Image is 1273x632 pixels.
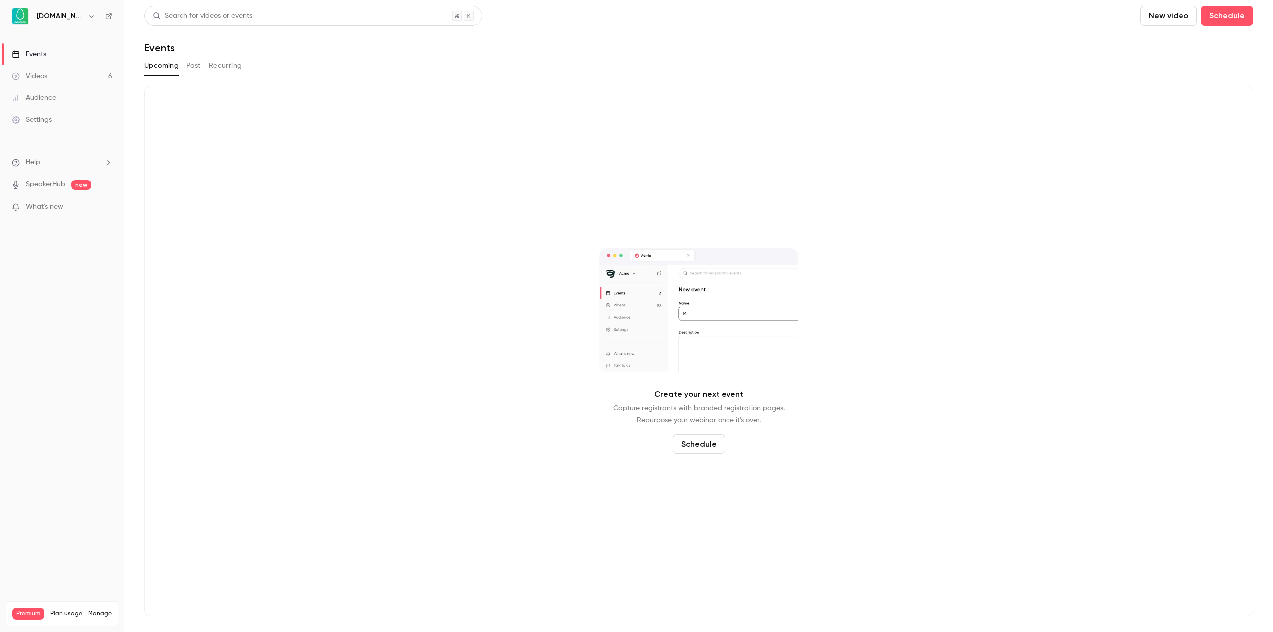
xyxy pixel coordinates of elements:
[26,202,63,212] span: What's new
[88,610,112,618] a: Manage
[12,115,52,125] div: Settings
[1140,6,1197,26] button: New video
[1201,6,1253,26] button: Schedule
[71,180,91,190] span: new
[613,402,785,426] p: Capture registrants with branded registration pages. Repurpose your webinar once it's over.
[26,180,65,190] a: SpeakerHub
[144,58,179,74] button: Upcoming
[12,49,46,59] div: Events
[12,71,47,81] div: Videos
[12,8,28,24] img: Avokaado.io
[12,93,56,103] div: Audience
[50,610,82,618] span: Plan usage
[26,157,40,168] span: Help
[186,58,201,74] button: Past
[12,157,112,168] li: help-dropdown-opener
[37,11,84,21] h6: [DOMAIN_NAME]
[153,11,252,21] div: Search for videos or events
[209,58,242,74] button: Recurring
[673,434,725,454] button: Schedule
[12,608,44,620] span: Premium
[144,42,175,54] h1: Events
[654,388,743,400] p: Create your next event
